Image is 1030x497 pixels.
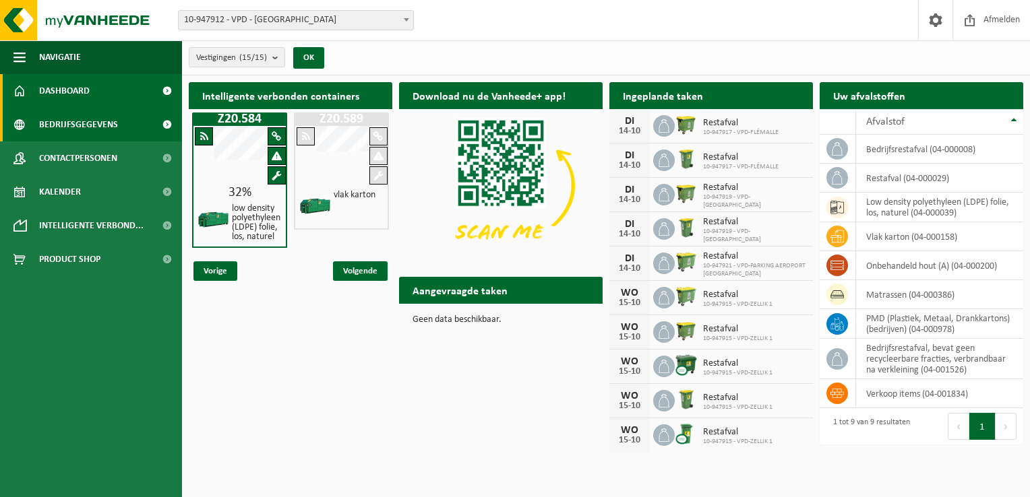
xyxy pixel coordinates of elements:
[703,217,806,228] span: Restafval
[616,333,643,342] div: 15-10
[675,113,698,136] img: WB-1100-HPE-GN-50
[39,40,81,74] span: Navigatie
[616,288,643,298] div: WO
[196,48,267,68] span: Vestigingen
[297,112,386,126] h1: Z20.589
[856,164,1023,193] td: restafval (04-000029)
[616,391,643,401] div: WO
[856,251,1023,280] td: onbehandeld hout (A) (04-000200)
[856,135,1023,164] td: bedrijfsrestafval (04-000008)
[703,335,772,343] span: 10-947915 - VPD-ZELLIK 1
[616,264,643,273] div: 14-10
[195,112,284,126] h1: Z20.584
[193,261,237,281] span: Vorige
[703,193,806,209] span: 10-947919 - VPD-[GEOGRAPHIC_DATA]
[703,369,772,377] span: 10-947915 - VPD-ZELLIK 1
[703,300,772,308] span: 10-947915 - VPD-ZELLIK 1
[675,216,698,239] img: WB-0240-HPE-GN-50
[703,290,772,300] span: Restafval
[703,228,806,244] span: 10-947919 - VPD-[GEOGRAPHIC_DATA]
[969,413,996,440] button: 1
[178,10,414,30] span: 10-947912 - VPD - ASSE
[39,175,81,209] span: Kalender
[413,315,589,325] p: Geen data beschikbaar.
[675,147,698,170] img: WB-0240-HPE-GN-50
[616,127,643,136] div: 14-10
[189,47,285,67] button: Vestigingen(15/15)
[232,204,281,242] h4: low density polyethyleen (LDPE) folie, los, naturel
[856,379,1023,408] td: verkoop items (04-001834)
[616,219,643,230] div: DI
[616,436,643,445] div: 15-10
[616,367,643,376] div: 15-10
[39,74,90,108] span: Dashboard
[39,141,117,175] span: Contactpersonen
[675,182,698,205] img: WB-1100-HPE-GN-50
[39,242,100,276] span: Product Shop
[703,129,779,137] span: 10-947917 - VPD-FLÉMALLE
[193,186,286,199] div: 32%
[616,322,643,333] div: WO
[616,161,643,170] div: 14-10
[703,262,806,278] span: 10-947921 - VPD-PARKING AEROPORT [GEOGRAPHIC_DATA]
[675,251,698,273] img: WB-0660-HPE-GN-50
[616,356,643,367] div: WO
[675,422,698,445] img: WB-0240-CU
[703,438,772,446] span: 10-947915 - VPD-ZELLIK 1
[197,203,231,236] img: HK-XZ-20-GN-00
[856,280,1023,309] td: matrassen (04-000386)
[675,354,698,376] img: WB-1100-CU
[703,163,779,171] span: 10-947917 - VPD-FLÉMALLE
[675,285,698,308] img: WB-0660-HPE-GN-50
[856,309,1023,339] td: PMD (Plastiek, Metaal, Drankkartons) (bedrijven) (04-000978)
[616,425,643,436] div: WO
[189,82,392,108] h2: Intelligente verbonden containers
[703,118,779,129] span: Restafval
[609,82,717,108] h2: Ingeplande taken
[675,319,698,342] img: WB-1100-HPE-GN-50
[616,195,643,205] div: 14-10
[866,117,905,127] span: Afvalstof
[703,183,806,193] span: Restafval
[820,82,919,108] h2: Uw afvalstoffen
[616,185,643,195] div: DI
[856,339,1023,379] td: bedrijfsrestafval, bevat geen recycleerbare fracties, verbrandbaar na verkleining (04-001526)
[703,324,772,335] span: Restafval
[399,109,603,262] img: Download de VHEPlus App
[703,358,772,369] span: Restafval
[616,401,643,411] div: 15-10
[39,108,118,141] span: Bedrijfsgegevens
[996,413,1017,440] button: Next
[948,413,969,440] button: Previous
[239,53,267,62] count: (15/15)
[856,222,1023,251] td: vlak karton (04-000158)
[293,47,324,69] button: OK
[703,393,772,403] span: Restafval
[703,251,806,262] span: Restafval
[616,298,643,308] div: 15-10
[826,411,910,441] div: 1 tot 9 van 9 resultaten
[616,230,643,239] div: 14-10
[39,209,144,242] span: Intelligente verbond...
[703,427,772,438] span: Restafval
[179,11,413,30] span: 10-947912 - VPD - ASSE
[616,116,643,127] div: DI
[399,82,579,108] h2: Download nu de Vanheede+ app!
[616,150,643,161] div: DI
[399,277,521,303] h2: Aangevraagde taken
[675,388,698,411] img: WB-0240-HPE-GN-50
[616,253,643,264] div: DI
[299,189,332,223] img: HK-XZ-20-GN-00
[856,193,1023,222] td: low density polyethyleen (LDPE) folie, los, naturel (04-000039)
[334,191,375,200] h4: vlak karton
[333,261,388,281] span: Volgende
[703,403,772,411] span: 10-947915 - VPD-ZELLIK 1
[703,152,779,163] span: Restafval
